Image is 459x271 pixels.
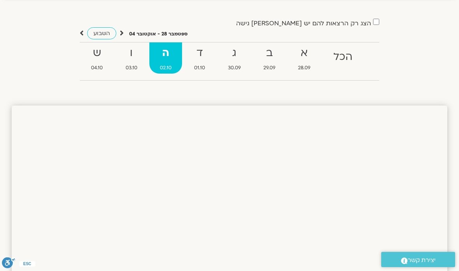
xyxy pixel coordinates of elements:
[287,64,321,72] span: 28.09
[253,42,286,74] a: ב29.09
[184,44,215,62] strong: ד
[287,44,321,62] strong: א
[217,42,251,74] a: ג30.09
[217,44,251,62] strong: ג
[253,44,286,62] strong: ב
[149,44,182,62] strong: ה
[323,48,363,66] strong: הכל
[115,42,147,74] a: ו03.10
[217,64,251,72] span: 30.09
[287,42,321,74] a: א28.09
[115,64,147,72] span: 03.10
[323,42,363,74] a: הכל
[253,64,286,72] span: 29.09
[81,42,113,74] a: ש04.10
[381,252,455,267] a: יצירת קשר
[87,27,116,39] a: השבוע
[408,255,436,266] span: יצירת קשר
[149,42,182,74] a: ה02.10
[81,64,113,72] span: 04.10
[184,42,215,74] a: ד01.10
[115,44,147,62] strong: ו
[93,30,110,37] span: השבוע
[149,64,182,72] span: 02.10
[236,20,371,27] label: הצג רק הרצאות להם יש [PERSON_NAME] גישה
[184,64,215,72] span: 01.10
[129,30,187,38] p: ספטמבר 28 - אוקטובר 04
[81,44,113,62] strong: ש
